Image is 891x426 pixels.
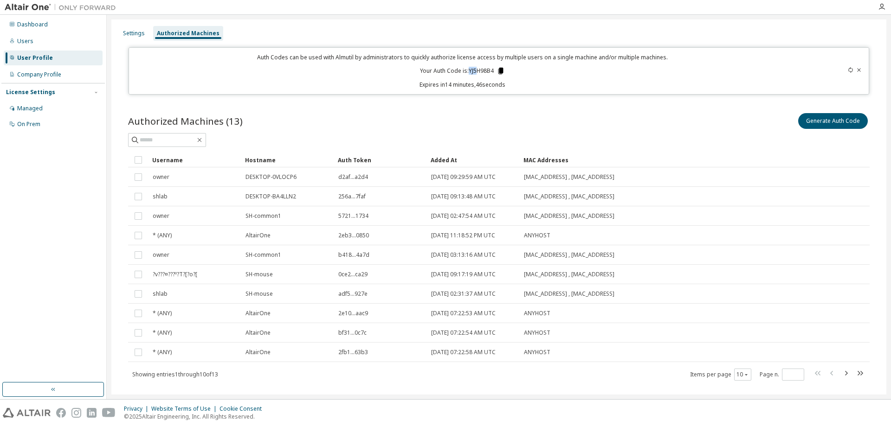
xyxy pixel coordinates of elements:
[245,290,273,298] span: SH-mouse
[6,89,55,96] div: License Settings
[338,173,368,181] span: d2af...a2d4
[17,38,33,45] div: Users
[338,251,369,259] span: b418...4a7d
[523,153,768,167] div: MAC Addresses
[245,251,281,259] span: SH-common1
[128,114,243,127] span: Authorized Machines (13)
[153,232,172,239] span: * (ANY)
[524,251,614,259] span: [MAC_ADDRESS] , [MAC_ADDRESS]
[524,193,614,200] span: [MAC_ADDRESS] , [MAC_ADDRESS]
[431,271,496,278] span: [DATE] 09:17:19 AM UTC
[760,369,804,381] span: Page n.
[245,271,273,278] span: SH-mouse
[431,193,496,200] span: [DATE] 09:13:48 AM UTC
[690,369,751,381] span: Items per page
[431,329,496,337] span: [DATE] 07:22:54 AM UTC
[338,349,368,356] span: 2fb1...63b3
[245,173,297,181] span: DESKTOP-0VLOCP6
[157,30,220,37] div: Authorized Machines
[245,193,296,200] span: DESKTOP-BA4LLN2
[524,271,614,278] span: [MAC_ADDRESS] , [MAC_ADDRESS]
[153,193,168,200] span: shlab
[245,153,330,167] div: Hostname
[338,232,369,239] span: 2eb3...0850
[135,53,791,61] p: Auth Codes can be used with Almutil by administrators to quickly authorize license access by mult...
[153,173,169,181] span: owner
[524,329,550,337] span: ANYHOST
[153,310,172,317] span: * (ANY)
[431,212,496,220] span: [DATE] 02:47:54 AM UTC
[338,290,368,298] span: adf5...927e
[132,370,218,378] span: Showing entries 1 through 10 of 13
[153,349,172,356] span: * (ANY)
[153,290,168,298] span: shlab
[5,3,121,12] img: Altair One
[524,310,550,317] span: ANYHOST
[338,212,368,220] span: 5721...1734
[338,153,423,167] div: Auth Token
[124,405,151,413] div: Privacy
[102,408,116,418] img: youtube.svg
[524,290,614,298] span: [MAC_ADDRESS] , [MAC_ADDRESS]
[524,212,614,220] span: [MAC_ADDRESS] , [MAC_ADDRESS]
[338,271,368,278] span: 0ce2...ca29
[17,71,61,78] div: Company Profile
[431,232,495,239] span: [DATE] 11:18:52 PM UTC
[123,30,145,37] div: Settings
[17,54,53,62] div: User Profile
[524,232,550,239] span: ANYHOST
[245,232,271,239] span: AltairOne
[431,310,496,317] span: [DATE] 07:22:53 AM UTC
[87,408,97,418] img: linkedin.svg
[431,251,496,259] span: [DATE] 03:13:16 AM UTC
[245,349,271,356] span: AltairOne
[524,173,614,181] span: [MAC_ADDRESS] , [MAC_ADDRESS]
[153,212,169,220] span: owner
[736,371,749,378] button: 10
[245,310,271,317] span: AltairOne
[245,329,271,337] span: AltairOne
[152,153,238,167] div: Username
[71,408,81,418] img: instagram.svg
[17,121,40,128] div: On Prem
[420,67,505,75] p: Your Auth Code is: YJ5H98B4
[798,113,868,129] button: Generate Auth Code
[431,153,516,167] div: Added At
[431,173,496,181] span: [DATE] 09:29:59 AM UTC
[153,271,197,278] span: ?v???¤???º?T?[?o?[
[338,310,368,317] span: 2e10...aac9
[153,251,169,259] span: owner
[17,105,43,112] div: Managed
[220,405,267,413] div: Cookie Consent
[151,405,220,413] div: Website Terms of Use
[124,413,267,420] p: © 2025 Altair Engineering, Inc. All Rights Reserved.
[338,193,366,200] span: 256a...7faf
[17,21,48,28] div: Dashboard
[135,81,791,89] p: Expires in 14 minutes, 46 seconds
[3,408,51,418] img: altair_logo.svg
[431,349,496,356] span: [DATE] 07:22:58 AM UTC
[524,349,550,356] span: ANYHOST
[153,329,172,337] span: * (ANY)
[245,212,281,220] span: SH-common1
[56,408,66,418] img: facebook.svg
[431,290,496,298] span: [DATE] 02:31:37 AM UTC
[338,329,367,337] span: bf31...0c7c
